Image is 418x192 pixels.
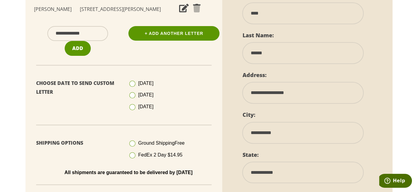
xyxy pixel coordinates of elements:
p: Choose Date To Send Custom Letter [36,79,119,96]
a: + Add Another Letter [128,26,219,41]
span: FedEx 2 Day $14.95 [138,152,182,157]
span: [DATE] [138,81,153,86]
td: [PERSON_NAME] [32,1,74,17]
span: [DATE] [138,104,153,109]
span: [DATE] [138,92,153,97]
label: Address: [242,71,266,79]
label: City: [242,111,255,118]
p: All shipments are guaranteed to be delivered by [DATE] [41,170,216,175]
button: Add [65,41,91,56]
p: Shipping Options [36,139,119,147]
span: Ground Shipping [138,140,185,146]
label: Last Name: [242,32,274,39]
td: [STREET_ADDRESS][PERSON_NAME] [74,1,167,17]
span: Free [175,140,185,146]
label: State: [242,151,258,158]
span: Add [72,45,83,52]
iframe: Opens a widget where you can find more information [379,174,412,189]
